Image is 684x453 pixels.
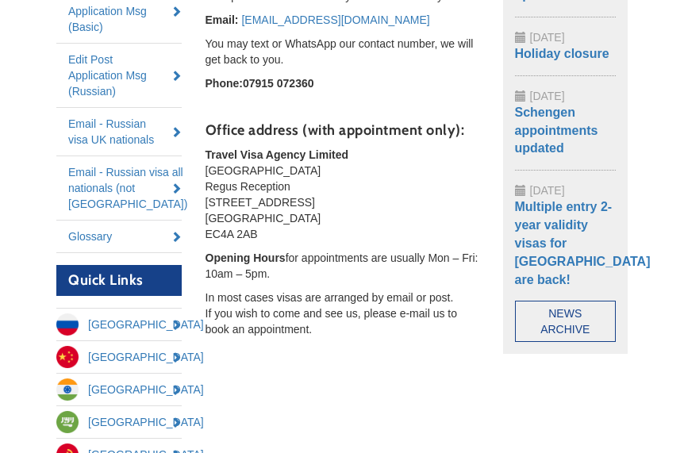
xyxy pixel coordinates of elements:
span: [DATE] [530,184,565,197]
strong: Office address (with appointment only): [206,121,465,139]
strong: Travel Visa Agency Limited [206,148,349,161]
a: [GEOGRAPHIC_DATA] [56,309,182,340]
span: [DATE] [530,90,565,102]
strong: Email: [206,13,239,26]
strong: Opening Hours [206,251,286,264]
a: Edit Post Application Msg (Russian) [56,44,182,107]
p: You may text or WhatsApp our contact number, we will get back to you. [206,36,479,67]
p: [GEOGRAPHIC_DATA] Regus Reception [STREET_ADDRESS] [GEOGRAPHIC_DATA] EC4A 2AB [206,147,479,242]
a: Email - Russian visa all nationals (not [GEOGRAPHIC_DATA]) [56,156,182,220]
p: for appointments are usually Mon – Fri: 10am – 5pm. [206,250,479,282]
p: In most cases visas are arranged by email or post. If you wish to come and see us, please e-mail ... [206,290,479,337]
span: [DATE] [530,31,565,44]
a: [EMAIL_ADDRESS][DOMAIN_NAME] [241,13,429,26]
strong: Phone: [206,77,243,90]
a: [GEOGRAPHIC_DATA] [56,406,182,438]
a: Schengen appointments updated [515,106,598,155]
strong: 07915 072360 [243,77,314,90]
a: Glossary [56,221,182,252]
a: Holiday closure [515,47,609,60]
a: [GEOGRAPHIC_DATA] [56,374,182,405]
a: Multiple entry 2-year validity visas for [GEOGRAPHIC_DATA] are back! [515,200,651,286]
a: Email - Russian visa UK nationals [56,108,182,155]
a: News Archive [515,301,617,342]
a: [GEOGRAPHIC_DATA] [56,341,182,373]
